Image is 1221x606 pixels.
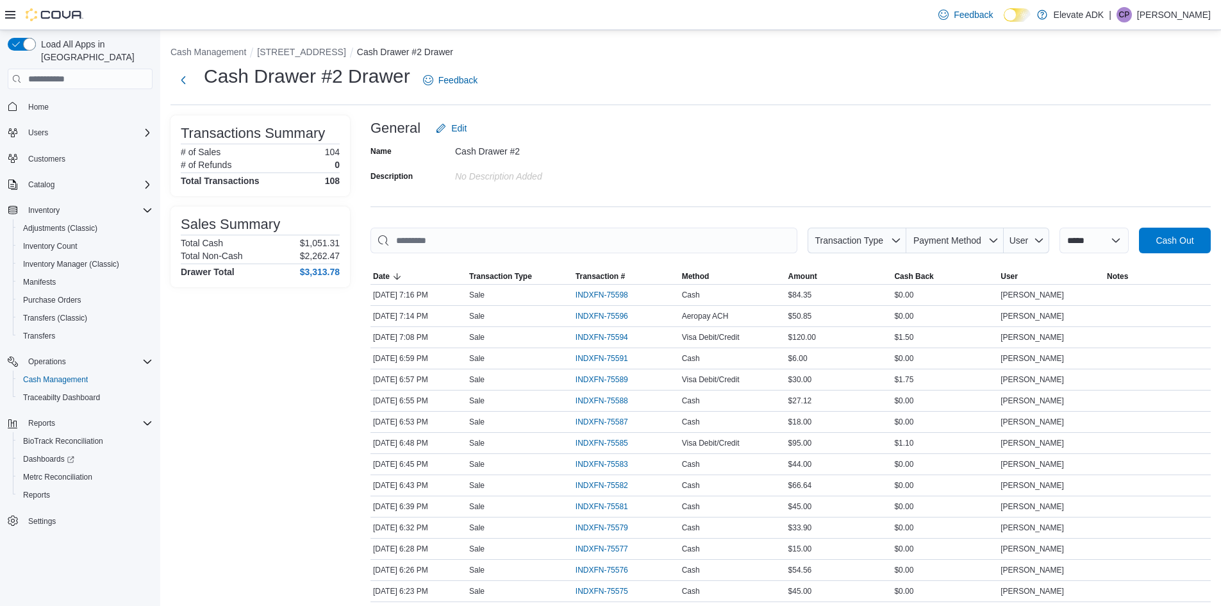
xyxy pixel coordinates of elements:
[23,472,92,482] span: Metrc Reconciliation
[892,457,998,472] div: $0.00
[576,271,625,282] span: Transaction #
[576,438,628,448] span: INDXFN-75585
[788,271,817,282] span: Amount
[906,228,1004,253] button: Payment Method
[469,459,485,469] p: Sale
[576,330,641,345] button: INDXFN-75594
[370,287,467,303] div: [DATE] 7:16 PM
[808,228,906,253] button: Transaction Type
[1104,269,1211,284] button: Notes
[576,375,628,385] span: INDXFN-75589
[335,160,340,170] p: 0
[13,450,158,468] a: Dashboards
[788,396,812,406] span: $27.12
[28,180,54,190] span: Catalog
[18,292,87,308] a: Purchase Orders
[1054,7,1104,22] p: Elevate ADK
[576,501,628,512] span: INDXFN-75581
[18,292,153,308] span: Purchase Orders
[576,565,628,575] span: INDXFN-75576
[3,124,158,142] button: Users
[23,151,153,167] span: Customers
[576,562,641,578] button: INDXFN-75576
[788,523,812,533] span: $33.90
[788,353,808,364] span: $6.00
[370,520,467,535] div: [DATE] 6:32 PM
[13,486,158,504] button: Reports
[576,541,641,557] button: INDXFN-75577
[892,287,998,303] div: $0.00
[18,372,93,387] a: Cash Management
[576,544,628,554] span: INDXFN-75577
[181,217,280,232] h3: Sales Summary
[23,177,60,192] button: Catalog
[1004,8,1031,22] input: Dark Mode
[181,267,235,277] h4: Drawer Total
[257,47,345,57] button: [STREET_ADDRESS]
[469,565,485,575] p: Sale
[325,176,340,186] h4: 108
[28,102,49,112] span: Home
[28,128,48,138] span: Users
[23,392,100,403] span: Traceabilty Dashboard
[181,147,220,157] h6: # of Sales
[467,269,573,284] button: Transaction Type
[325,147,340,157] p: 104
[682,544,700,554] span: Cash
[682,290,700,300] span: Cash
[13,389,158,407] button: Traceabilty Dashboard
[1001,586,1064,596] span: [PERSON_NAME]
[370,393,467,408] div: [DATE] 6:55 PM
[13,371,158,389] button: Cash Management
[23,241,78,251] span: Inventory Count
[469,290,485,300] p: Sale
[998,269,1104,284] button: User
[370,308,467,324] div: [DATE] 7:14 PM
[469,501,485,512] p: Sale
[26,8,83,21] img: Cova
[892,393,998,408] div: $0.00
[300,251,340,261] p: $2,262.47
[788,375,812,385] span: $30.00
[892,478,998,493] div: $0.00
[23,223,97,233] span: Adjustments (Classic)
[18,221,153,236] span: Adjustments (Classic)
[18,451,153,467] span: Dashboards
[18,372,153,387] span: Cash Management
[23,295,81,305] span: Purchase Orders
[682,501,700,512] span: Cash
[892,330,998,345] div: $1.50
[23,277,56,287] span: Manifests
[1001,396,1064,406] span: [PERSON_NAME]
[370,372,467,387] div: [DATE] 6:57 PM
[1001,332,1064,342] span: [PERSON_NAME]
[23,125,153,140] span: Users
[576,459,628,469] span: INDXFN-75583
[1119,7,1130,22] span: CP
[892,372,998,387] div: $1.75
[23,354,71,369] button: Operations
[469,480,485,491] p: Sale
[370,562,467,578] div: [DATE] 6:26 PM
[1137,7,1211,22] p: [PERSON_NAME]
[23,313,87,323] span: Transfers (Classic)
[23,375,88,385] span: Cash Management
[18,433,153,449] span: BioTrack Reconciliation
[455,166,627,181] div: No Description added
[1156,234,1193,247] span: Cash Out
[23,454,74,464] span: Dashboards
[469,375,485,385] p: Sale
[576,480,628,491] span: INDXFN-75582
[28,516,56,526] span: Settings
[13,291,158,309] button: Purchase Orders
[469,438,485,448] p: Sale
[18,487,55,503] a: Reports
[170,46,1211,61] nav: An example of EuiBreadcrumbs
[788,290,812,300] span: $84.35
[181,160,231,170] h6: # of Refunds
[576,353,628,364] span: INDXFN-75591
[18,390,105,405] a: Traceabilty Dashboard
[370,146,392,156] label: Name
[13,327,158,345] button: Transfers
[3,353,158,371] button: Operations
